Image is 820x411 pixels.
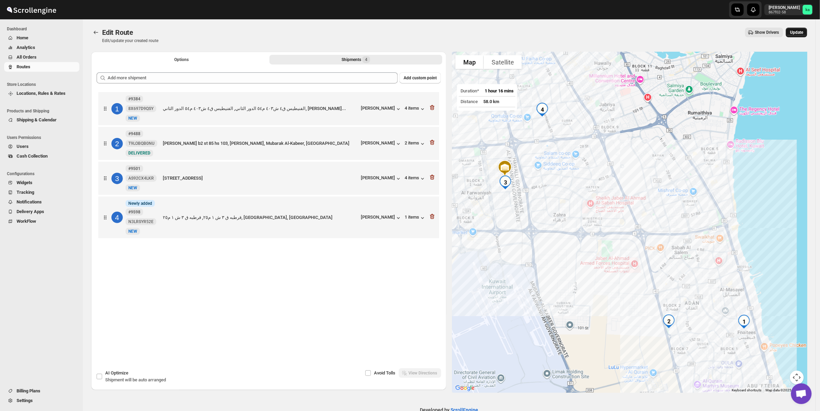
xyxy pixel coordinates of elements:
[361,140,402,147] button: [PERSON_NAME]
[769,5,800,10] p: [PERSON_NAME]
[4,43,79,52] button: Analytics
[4,33,79,43] button: Home
[790,30,803,35] span: Update
[4,52,79,62] button: All Orders
[17,64,30,69] span: Routes
[4,178,79,188] button: Widgets
[7,108,79,114] span: Products and Shipping
[91,28,101,37] button: Routes
[17,153,48,159] span: Cash Collection
[175,57,189,62] span: Options
[102,28,133,37] span: Edit Route
[734,312,754,331] div: 1
[4,142,79,151] button: Users
[128,116,137,121] span: NEW
[128,131,140,136] b: #9488
[128,141,155,146] span: T9LOBQB0NU
[98,197,439,238] div: 4InfoNewly added#9598 N3LRSYR52ENewNEWقرطبه ق ٣ ش ١ م٢٥, قرطبه ق ٣ ش ١ م٢٥, [GEOGRAPHIC_DATA], [G...
[659,312,679,331] div: 2
[4,151,79,161] button: Cash Collection
[361,214,402,221] button: [PERSON_NAME]
[269,55,442,64] button: Selected Shipments
[17,144,29,149] span: Users
[17,398,33,403] span: Settings
[111,138,123,149] div: 2
[4,207,79,217] button: Delivery Apps
[4,386,79,396] button: Billing Plans
[98,92,439,125] div: 1#9384 8X697D9QSYNewNEWالفنيطيس ق٤ ش٤٠٣ م٥٤ الدور الثاني, الفنيطيس ق٤ ش٤٠٣ م٥٤ الدور الثاني, [PER...
[455,55,484,69] button: Show street map
[361,106,402,112] button: [PERSON_NAME]
[461,99,478,104] span: Distance
[111,103,123,114] div: 1
[4,188,79,197] button: Tracking
[102,38,158,43] p: Edit/update your created route
[108,72,398,83] input: Add more shipment
[105,377,166,382] span: Shipment will be auto arranged
[163,214,358,221] div: قرطبه ق ٣ ش ١ م٢٥, قرطبه ق ٣ ش ١ م٢٥, [GEOGRAPHIC_DATA], [GEOGRAPHIC_DATA]
[17,91,66,96] span: Locations, Rules & Rates
[755,30,779,35] span: Show Drivers
[533,100,552,119] div: 4
[806,8,810,12] text: ka
[399,72,441,83] button: Add custom point
[17,54,37,60] span: All Orders
[485,88,514,93] span: 1 hour 16 mins
[105,370,128,375] span: AI Optimize
[128,97,140,101] b: #9384
[6,1,57,18] img: ScrollEngine
[98,162,439,195] div: 3#9501 AS92CX4LKRNewNEW[STREET_ADDRESS][PERSON_NAME]4 items
[4,115,79,125] button: Shipping & Calendar
[4,89,79,98] button: Locations, Rules & Rates
[4,396,79,405] button: Settings
[7,82,79,87] span: Store Locations
[496,173,515,192] div: 3
[405,106,426,112] div: 4 items
[7,171,79,177] span: Configurations
[128,151,150,156] span: DELIVERED
[98,127,439,160] div: 2#9488 T9LOBQB0NUNewDELIVERED[PERSON_NAME] b2 st 85 hs 103, [PERSON_NAME], Mubarak Al-Kabeer, [GE...
[128,210,140,214] b: #9598
[461,88,479,93] span: Duration*
[454,384,476,393] img: Google
[163,140,358,147] div: [PERSON_NAME] b2 st 85 hs 103, [PERSON_NAME], Mubarak Al-Kabeer, [GEOGRAPHIC_DATA]
[361,175,402,182] button: [PERSON_NAME]
[803,5,812,14] span: khaled alrashidi
[4,217,79,226] button: WorkFlow
[4,197,79,207] button: Notifications
[764,4,813,15] button: User menu
[17,209,44,214] span: Delivery Apps
[374,370,395,375] span: Avoid Tolls
[111,173,123,184] div: 3
[4,62,79,72] button: Routes
[745,28,783,37] button: Show Drivers
[128,186,137,190] span: NEW
[484,55,522,69] button: Show satellite imagery
[17,117,57,122] span: Shipping & Calendar
[128,219,154,224] span: N3LRSYR52E
[765,388,791,392] span: Map data ©2025
[365,57,367,62] span: 4
[405,175,426,182] button: 4 items
[769,10,800,14] p: 867f02-58
[17,180,32,185] span: Widgets
[163,175,358,182] div: [STREET_ADDRESS]
[790,371,804,384] button: Map camera controls
[405,140,426,147] button: 2 items
[128,201,152,206] span: Newly added
[404,75,437,81] span: Add custom point
[17,388,40,393] span: Billing Plans
[163,105,358,112] div: الفنيطيس ق٤ ش٤٠٣ م٥٤ الدور الثاني, الفنيطيس ق٤ ش٤٠٣ م٥٤ الدور الثاني, [PERSON_NAME]...
[128,176,154,181] span: AS92CX4LKR
[7,26,79,32] span: Dashboard
[405,214,426,221] button: 1 items
[17,199,42,204] span: Notifications
[17,190,34,195] span: Tracking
